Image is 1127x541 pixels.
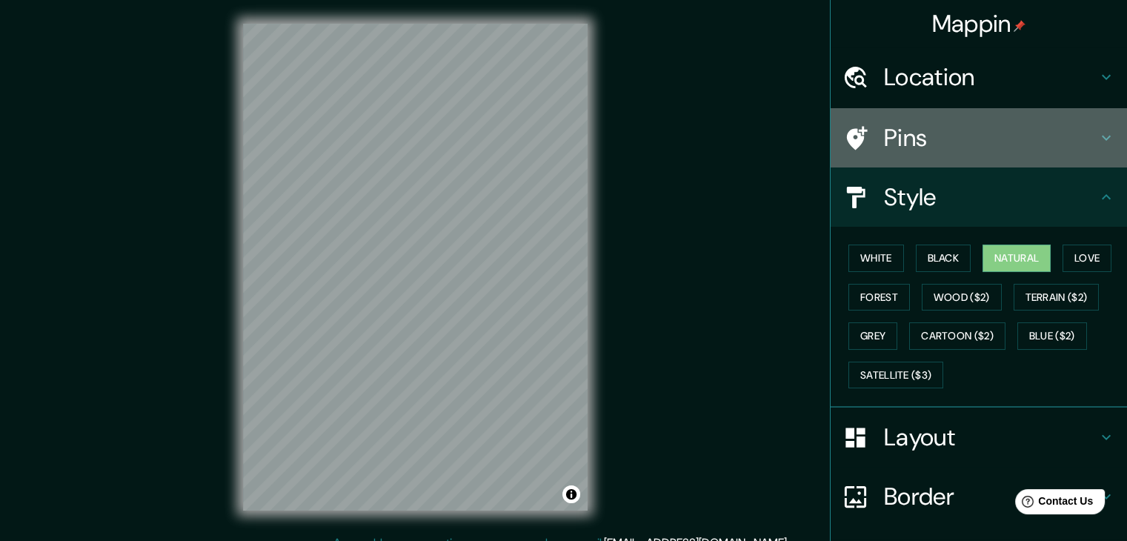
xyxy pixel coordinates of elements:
button: Love [1063,245,1111,272]
button: Toggle attribution [562,485,580,503]
div: Style [831,167,1127,227]
button: Wood ($2) [922,284,1002,311]
h4: Style [884,182,1097,212]
div: Pins [831,108,1127,167]
h4: Location [884,62,1097,92]
button: Grey [848,322,897,350]
div: Border [831,467,1127,526]
button: Cartoon ($2) [909,322,1005,350]
div: Layout [831,408,1127,467]
h4: Layout [884,422,1097,452]
button: Forest [848,284,910,311]
button: Terrain ($2) [1014,284,1100,311]
button: Black [916,245,971,272]
button: Satellite ($3) [848,362,943,389]
button: Natural [983,245,1051,272]
h4: Border [884,482,1097,511]
canvas: Map [243,24,588,511]
div: Location [831,47,1127,107]
h4: Pins [884,123,1097,153]
button: White [848,245,904,272]
img: pin-icon.png [1014,20,1025,32]
h4: Mappin [932,9,1026,39]
iframe: Help widget launcher [995,483,1111,525]
button: Blue ($2) [1017,322,1087,350]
